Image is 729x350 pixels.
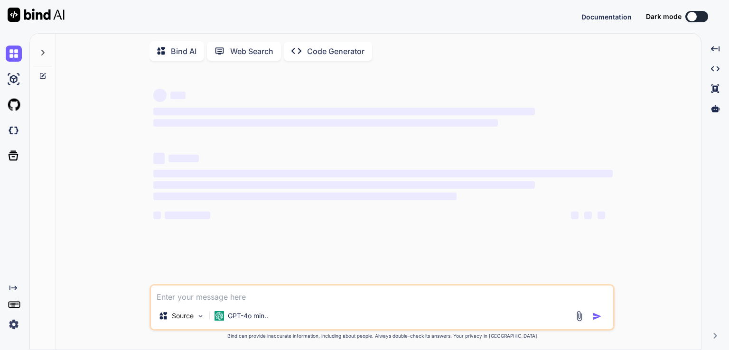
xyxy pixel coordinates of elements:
span: ‌ [153,181,534,189]
span: ‌ [153,89,167,102]
p: Code Generator [307,46,364,57]
img: githubLight [6,97,22,113]
img: settings [6,316,22,332]
span: Dark mode [646,12,682,21]
span: ‌ [168,155,199,162]
span: ‌ [153,193,457,200]
p: Bind AI [171,46,196,57]
span: ‌ [571,212,579,219]
img: Pick Models [196,312,205,320]
span: ‌ [598,212,605,219]
img: chat [6,46,22,62]
img: ai-studio [6,71,22,87]
img: darkCloudIdeIcon [6,122,22,138]
p: Source [172,311,194,321]
span: ‌ [170,92,186,99]
p: Web Search [230,46,273,57]
p: Bind can provide inaccurate information, including about people. Always double-check its answers.... [150,332,615,340]
img: attachment [574,311,585,322]
span: ‌ [153,212,161,219]
img: Bind AI [8,8,65,22]
span: ‌ [584,212,592,219]
span: ‌ [153,108,534,115]
span: ‌ [153,153,165,164]
p: GPT-4o min.. [228,311,268,321]
img: GPT-4o mini [215,311,224,321]
button: Documentation [581,12,632,22]
span: ‌ [165,212,210,219]
span: Documentation [581,13,632,21]
span: ‌ [153,119,498,127]
img: icon [592,312,602,321]
span: ‌ [153,170,613,177]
